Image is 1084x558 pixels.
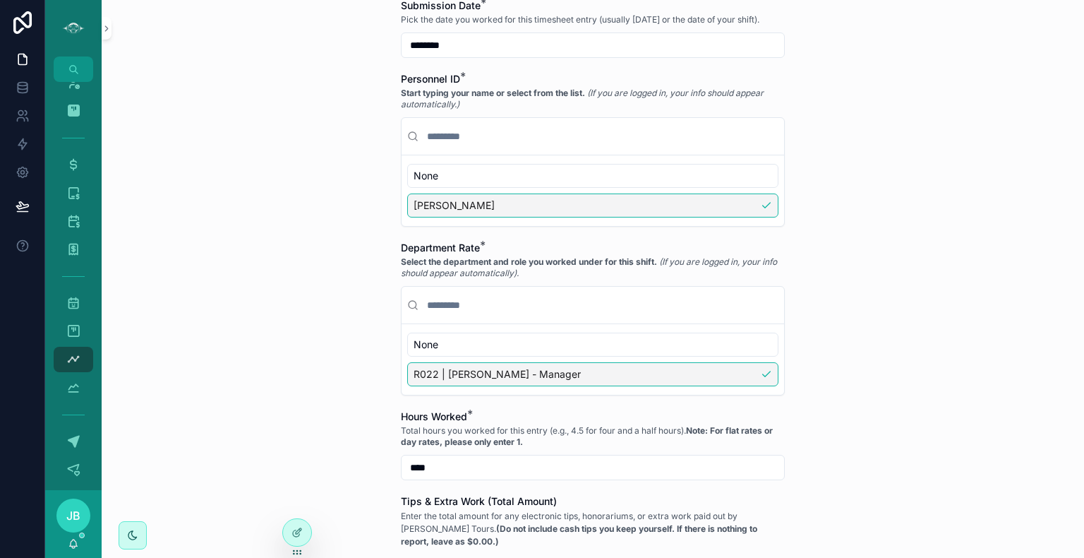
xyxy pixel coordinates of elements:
[45,82,102,490] div: scrollable content
[401,256,777,278] em: (If you are logged in, your info should appear automatically).
[401,73,460,85] span: Personnel ID
[414,367,581,381] span: R022 | [PERSON_NAME] - Manager
[401,88,585,98] strong: Start typing your name or select from the list.
[62,17,85,40] img: App logo
[414,198,495,213] span: [PERSON_NAME]
[401,495,557,507] span: Tips & Extra Work (Total Amount)
[401,242,480,254] span: Department Rate
[401,88,764,109] em: (If you are logged in, your info should appear automatically.)
[401,14,759,25] span: Pick the date you worked for this timesheet entry (usually [DATE] or the date of your shift).
[401,425,773,447] strong: Note: For flat rates or day rates, please only enter 1.
[401,523,757,547] strong: (Do not include cash tips you keep yourself. If there is nothing to report, leave as $0.00.)
[66,507,80,524] span: JB
[402,324,784,395] div: Suggestions
[407,333,778,357] div: None
[407,164,778,188] div: None
[401,410,467,422] span: Hours Worked
[401,510,785,548] p: Enter the total amount for any electronic tips, honorariums, or extra work paid out by [PERSON_NA...
[402,155,784,226] div: Suggestions
[401,256,657,267] strong: Select the department and role you worked under for this shift.
[401,425,785,448] span: Total hours you worked for this entry (e.g., 4.5 for four and a half hours).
